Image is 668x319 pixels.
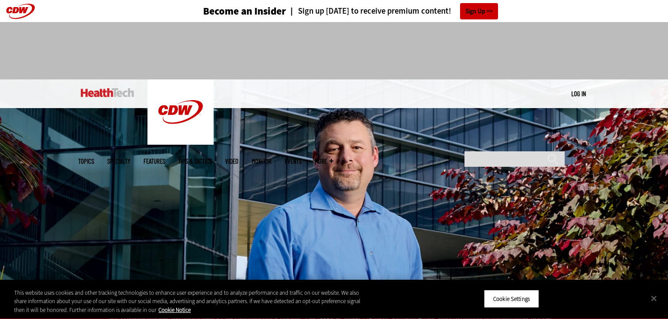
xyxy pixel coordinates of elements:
[81,88,134,97] img: Home
[484,289,539,308] button: Cookie Settings
[170,6,286,16] a: Become an Insider
[203,6,286,16] h3: Become an Insider
[571,89,586,98] div: User menu
[225,158,238,165] a: Video
[147,79,214,145] img: Home
[285,158,302,165] a: Events
[107,158,130,165] span: Specialty
[178,158,212,165] a: Tips & Tactics
[14,289,367,315] div: This website uses cookies and other tracking technologies to enhance user experience and to analy...
[174,31,495,71] iframe: advertisement
[159,306,191,314] a: More information about your privacy
[252,158,272,165] a: MonITor
[78,158,94,165] span: Topics
[315,158,333,165] span: More
[644,289,664,308] button: Close
[143,158,165,165] a: Features
[460,3,498,19] a: Sign Up
[571,90,586,98] a: Log in
[147,138,214,147] a: CDW
[286,7,451,15] a: Sign up [DATE] to receive premium content!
